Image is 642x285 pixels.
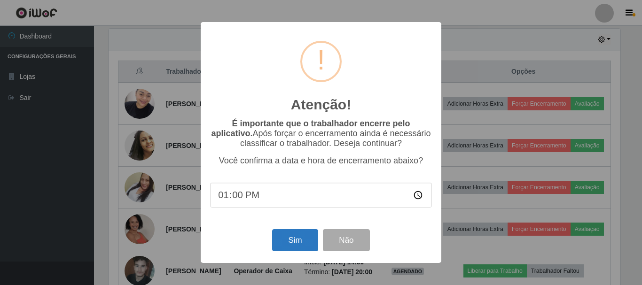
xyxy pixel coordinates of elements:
button: Não [323,229,369,251]
p: Após forçar o encerramento ainda é necessário classificar o trabalhador. Deseja continuar? [210,119,432,148]
p: Você confirma a data e hora de encerramento abaixo? [210,156,432,166]
h2: Atenção! [291,96,351,113]
b: É importante que o trabalhador encerre pelo aplicativo. [211,119,410,138]
button: Sim [272,229,318,251]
